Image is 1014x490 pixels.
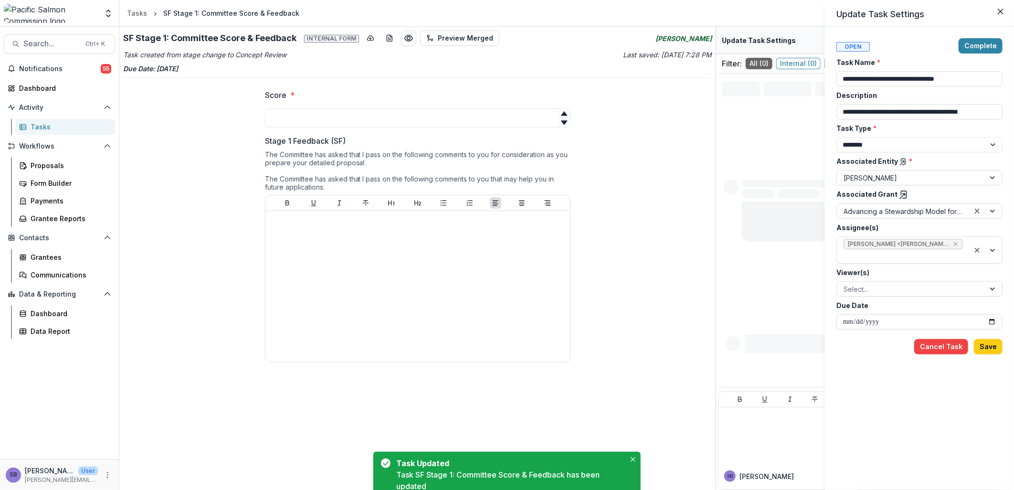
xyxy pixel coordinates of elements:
button: Close [627,454,639,465]
button: Cancel Task [914,339,968,354]
div: Remove Sascha Bendt <bendt@psc.org> (bendt@psc.org) [952,239,960,249]
span: Open [836,42,870,52]
label: Description [836,90,997,100]
span: [PERSON_NAME] <[PERSON_NAME][EMAIL_ADDRESS][DOMAIN_NAME]> ([PERSON_NAME][EMAIL_ADDRESS][DOMAIN_NA... [848,241,949,247]
button: Complete [959,38,1003,53]
div: Clear selected options [972,205,983,217]
button: Close [993,4,1008,19]
label: Associated Grant [836,189,997,200]
label: Due Date [836,300,997,310]
div: Clear selected options [972,245,983,256]
label: Task Name [836,57,997,67]
label: Assignee(s) [836,223,997,233]
label: Associated Entity [836,156,997,166]
button: Save [974,339,1003,354]
div: Task Updated [396,458,622,469]
label: Viewer(s) [836,267,997,277]
label: Task Type [836,123,997,133]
